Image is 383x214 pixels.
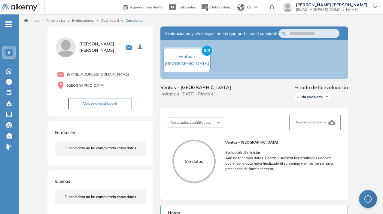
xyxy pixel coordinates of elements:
img: arrow [254,6,257,8]
a: Agendar una demo [123,3,163,10]
span: Estado de la evaluación [294,84,348,91]
p: Evaluación : Sin iniciar [225,150,336,155]
span: Idiomas [55,178,70,184]
i: - [5,24,12,25]
span: [GEOGRAPHIC_DATA] [67,83,105,88]
img: Ícono de flecha [325,95,329,99]
span: Ventas - [GEOGRAPHIC_DATA] [225,140,336,145]
span: [EMAIL_ADDRESS][DOMAIN_NAME] [296,7,367,12]
img: PROFILE_MENU_LOGO_USER [55,36,77,58]
span: Invitado el [DATE] | Rindió el - [160,91,231,97]
button: Onboarding [201,1,230,14]
span: Onboarding [210,5,230,9]
span: Ventas - [GEOGRAPHIC_DATA] [160,84,231,91]
button: Volver al dashboard [68,98,132,109]
span: No evaluado [301,95,323,99]
img: world [237,4,245,11]
a: Evaluaciones [72,18,94,23]
span: Ventas - [GEOGRAPHIC_DATA] [165,54,209,66]
span: Agendar una demo [130,5,163,9]
img: Logo [1,4,37,11]
span: ES [247,5,251,10]
span: [PERSON_NAME] [PERSON_NAME] [296,2,367,7]
span: Candidato [126,18,143,23]
span: Tutoriales [179,5,196,9]
a: Inicio [24,18,39,23]
span: Resultados cuantitativos [170,120,211,125]
a: Dashboard [101,18,119,23]
p: Sin datos [174,158,214,165]
span: Alkymetrics [46,18,65,23]
span: B [8,50,11,55]
span: El candidato no ha completado estos datos [65,145,136,151]
span: [EMAIL_ADDRESS][DOMAIN_NAME] [67,72,129,77]
span: Formación [55,130,75,135]
button: Descargar reporte [289,115,341,130]
span: Descargar reporte [294,120,326,124]
span: [PERSON_NAME] [PERSON_NAME] [79,41,118,54]
span: El candidato no ha completado estos datos [65,194,136,200]
p: Aún no tenemos datos. Podrás visualizar los resultados una vez que el candidato haya finalizado e... [225,155,336,172]
span: Evaluaciones y challenges en los que participó el candidato [165,30,279,37]
span: S/R [201,45,213,56]
button: Seleccione la evaluación activa [135,42,146,53]
span: message [364,195,372,203]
